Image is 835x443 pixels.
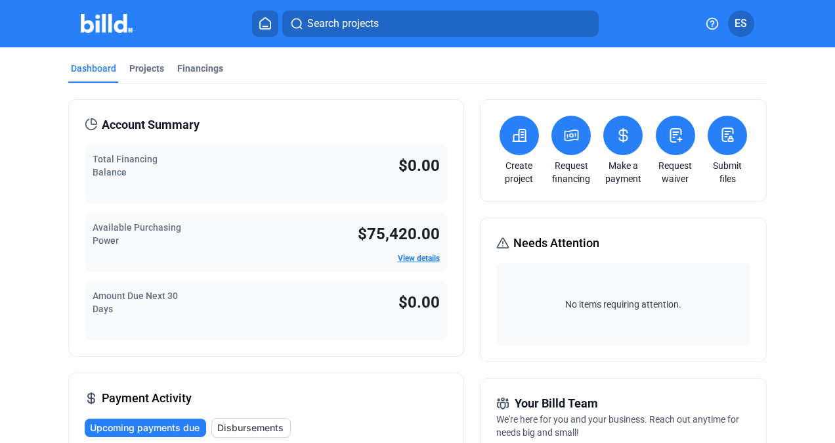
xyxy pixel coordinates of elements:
span: Total Financing Balance [93,154,158,177]
span: No items requiring attention. [502,298,746,311]
a: Request waiver [653,159,698,185]
span: ES [735,16,747,32]
span: Payment Activity [102,389,192,408]
a: Submit files [704,159,750,185]
span: $75,420.00 [358,225,440,243]
button: Disbursements [211,418,291,438]
a: Request financing [548,159,594,185]
a: Make a payment [600,159,646,185]
div: Dashboard [71,62,116,75]
img: Billd Company Logo [81,14,133,33]
span: Your Billd Team [515,394,598,413]
button: Upcoming payments due [85,419,206,437]
div: Projects [129,62,164,75]
span: Available Purchasing Power [93,222,181,246]
button: Search projects [282,11,599,37]
div: Financings [177,62,223,75]
span: Upcoming payments due [90,421,200,434]
span: Account Summary [102,116,200,134]
a: View details [398,254,440,263]
span: Amount Due Next 30 Days [93,291,178,314]
button: ES [728,11,754,37]
span: $0.00 [398,293,440,312]
span: Disbursements [217,421,284,434]
span: Search projects [307,16,379,32]
span: Needs Attention [513,234,599,252]
span: $0.00 [398,156,440,175]
span: We're here for you and your business. Reach out anytime for needs big and small! [496,414,739,438]
a: Create project [496,159,542,185]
